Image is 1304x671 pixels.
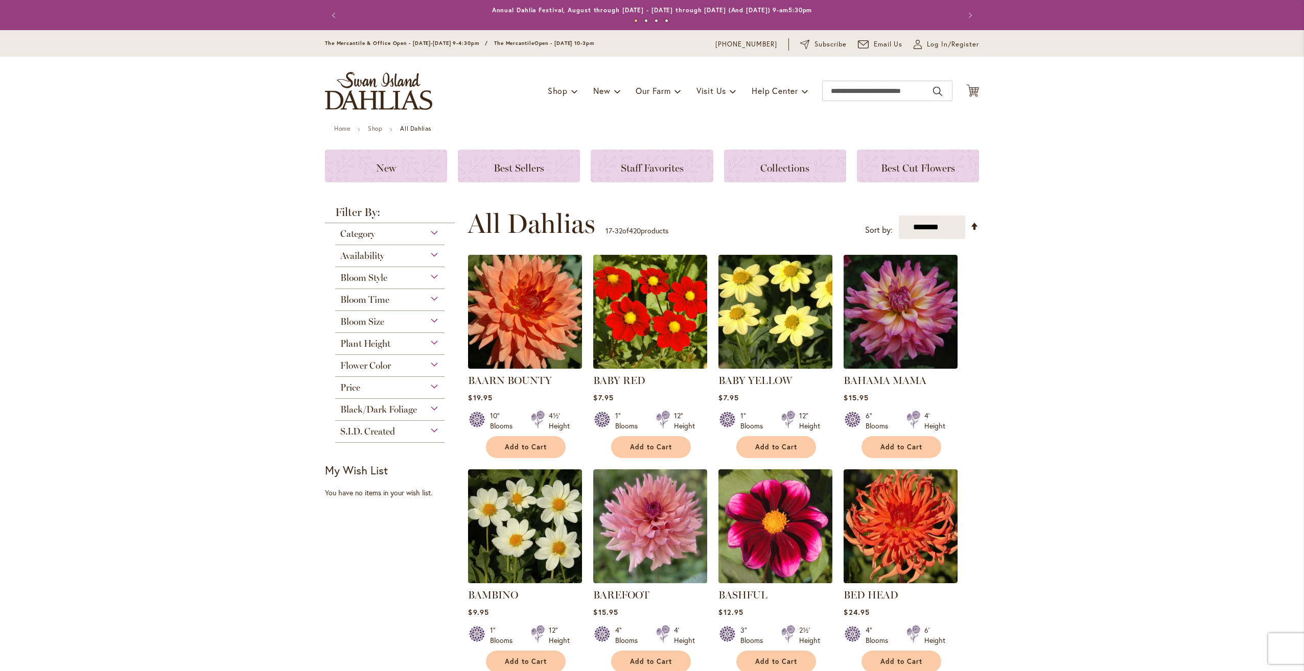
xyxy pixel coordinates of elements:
div: 4" Blooms [615,625,644,645]
span: Add to Cart [630,443,672,451]
img: BAREFOOT [593,469,707,583]
a: BAHAMA MAMA [844,374,926,387]
div: 4" Blooms [866,625,894,645]
a: [PHONE_NUMBER] [715,39,777,50]
a: New [325,150,447,182]
span: $7.95 [718,393,738,402]
span: Help Center [752,85,798,96]
img: Bahama Mama [844,255,958,369]
span: New [376,162,396,174]
span: $15.95 [844,393,868,402]
img: BABY YELLOW [718,255,832,369]
img: BASHFUL [718,469,832,583]
button: Add to Cart [611,436,691,458]
a: Annual Dahlia Festival, August through [DATE] - [DATE] through [DATE] (And [DATE]) 9-am5:30pm [492,6,812,14]
span: Collections [760,162,809,174]
a: BAMBINO [468,589,518,601]
strong: All Dahlias [400,125,431,132]
a: Collections [724,150,846,182]
a: Log In/Register [914,39,979,50]
a: BABY YELLOW [718,361,832,371]
a: Best Sellers [458,150,580,182]
span: Shop [548,85,568,96]
span: 32 [615,226,622,235]
button: 4 of 4 [665,19,668,22]
span: $19.95 [468,393,492,402]
a: Staff Favorites [591,150,713,182]
span: Add to Cart [880,657,922,666]
img: Baarn Bounty [468,255,582,369]
span: Add to Cart [505,657,547,666]
a: Shop [368,125,382,132]
span: Flower Color [340,360,391,371]
span: Add to Cart [755,657,797,666]
a: Email Us [858,39,903,50]
a: BASHFUL [718,589,767,601]
span: $7.95 [593,393,613,402]
span: Visit Us [696,85,726,96]
div: 3" Blooms [740,625,769,645]
a: Baarn Bounty [468,361,582,371]
span: The Mercantile & Office Open - [DATE]-[DATE] 9-4:30pm / The Mercantile [325,40,534,46]
span: Log In/Register [927,39,979,50]
div: 6" Blooms [866,411,894,431]
div: 10" Blooms [490,411,519,431]
a: BAREFOOT [593,589,649,601]
div: 1" Blooms [740,411,769,431]
span: 17 [606,226,612,235]
a: BABY RED [593,374,645,387]
button: Previous [325,5,345,26]
span: Best Cut Flowers [881,162,955,174]
button: 2 of 4 [644,19,648,22]
a: BAREFOOT [593,576,707,585]
span: Email Us [874,39,903,50]
span: Best Sellers [494,162,544,174]
img: BABY RED [593,255,707,369]
a: BASHFUL [718,576,832,585]
span: New [593,85,610,96]
span: 420 [629,226,641,235]
span: Add to Cart [755,443,797,451]
button: Add to Cart [861,436,941,458]
a: BABY YELLOW [718,374,792,387]
span: Plant Height [340,338,390,349]
span: Open - [DATE] 10-3pm [534,40,594,46]
div: 4½' Height [549,411,570,431]
a: Subscribe [800,39,847,50]
img: BAMBINO [468,469,582,583]
strong: My Wish List [325,463,388,477]
span: Price [340,382,360,393]
button: 1 of 4 [634,19,638,22]
img: BED HEAD [844,469,958,583]
span: Availability [340,250,384,261]
div: 1" Blooms [615,411,644,431]
button: Add to Cart [486,436,566,458]
div: 12" Height [799,411,820,431]
a: Bahama Mama [844,361,958,371]
button: Next [959,5,979,26]
a: BABY RED [593,361,707,371]
a: BED HEAD [844,589,898,601]
span: Bloom Time [340,294,389,305]
div: You have no items in your wish list. [325,488,461,498]
span: Black/Dark Foliage [340,404,417,415]
a: BAMBINO [468,576,582,585]
span: Bloom Size [340,316,384,327]
span: $24.95 [844,607,869,617]
div: 12" Height [549,625,570,645]
span: Category [340,228,375,239]
span: All Dahlias [468,208,595,239]
span: S.I.D. Created [340,426,395,437]
a: BED HEAD [844,576,958,585]
span: $15.95 [593,607,618,617]
a: BAARN BOUNTY [468,374,552,387]
span: Subscribe [814,39,847,50]
div: 4' Height [674,625,695,645]
p: - of products [606,223,668,239]
span: Add to Cart [880,443,922,451]
div: 4' Height [924,411,945,431]
strong: Filter By: [325,207,455,223]
div: 12" Height [674,411,695,431]
span: Our Farm [636,85,670,96]
span: Add to Cart [630,657,672,666]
